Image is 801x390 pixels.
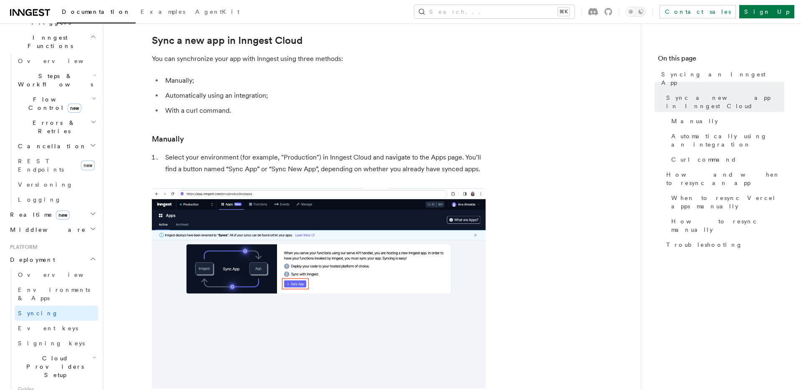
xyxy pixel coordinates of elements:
[18,286,90,301] span: Environments & Apps
[658,67,784,90] a: Syncing an Inngest App
[666,241,743,249] span: Troubleshooting
[15,192,98,207] a: Logging
[7,210,70,219] span: Realtime
[7,256,55,264] span: Deployment
[15,139,98,154] button: Cancellation
[414,5,574,18] button: Search...⌘K
[15,306,98,321] a: Syncing
[668,152,784,167] a: Curl command
[152,188,486,388] img: Inngest Cloud screen with sync App button when you have no apps synced yet
[18,196,61,203] span: Logging
[190,3,244,23] a: AgentKit
[626,7,646,17] button: Toggle dark mode
[7,207,98,222] button: Realtimenew
[18,271,104,278] span: Overview
[671,217,784,234] span: How to resync manually
[15,115,98,139] button: Errors & Retries
[660,5,736,18] a: Contact sales
[56,210,70,220] span: new
[671,117,718,125] span: Manually
[18,158,64,173] span: REST Endpoints
[152,53,486,65] p: You can synchronize your app with Inngest using three methods:
[15,68,98,92] button: Steps & Workflows
[15,177,98,192] a: Versioning
[152,133,184,145] a: Manually
[15,119,91,135] span: Errors & Retries
[163,90,486,101] li: Automatically using an integration;
[668,190,784,214] a: When to resync Vercel apps manually
[152,35,302,46] a: Sync a new app in Inngest Cloud
[7,225,86,234] span: Middleware
[15,351,98,382] button: Cloud Providers Setup
[558,8,569,16] kbd: ⌘K
[7,222,98,237] button: Middleware
[15,267,98,282] a: Overview
[15,92,98,115] button: Flow Controlnew
[68,104,81,113] span: new
[163,152,486,175] li: Select your environment (for example, "Production") in Inngest Cloud and navigate to the Apps pag...
[163,75,486,86] li: Manually;
[18,310,58,317] span: Syncing
[666,170,784,187] span: How and when to resync an app
[163,105,486,116] li: With a curl command.
[666,94,784,110] span: Sync a new app in Inngest Cloud
[57,3,136,23] a: Documentation
[7,53,98,207] div: Inngest Functions
[671,194,784,210] span: When to resync Vercel apps manually
[18,340,85,347] span: Signing keys
[658,53,784,67] h4: On this page
[15,354,92,379] span: Cloud Providers Setup
[663,167,784,190] a: How and when to resync an app
[18,181,73,188] span: Versioning
[671,132,784,149] span: Automatically using an integration
[663,90,784,114] a: Sync a new app in Inngest Cloud
[661,70,784,87] span: Syncing an Inngest App
[15,282,98,306] a: Environments & Apps
[671,155,737,164] span: Curl command
[15,321,98,336] a: Event keys
[668,129,784,152] a: Automatically using an integration
[141,8,185,15] span: Examples
[668,214,784,237] a: How to resync manually
[15,53,98,68] a: Overview
[7,33,90,50] span: Inngest Functions
[15,142,87,150] span: Cancellation
[739,5,794,18] a: Sign Up
[668,114,784,129] a: Manually
[18,58,104,64] span: Overview
[663,237,784,252] a: Troubleshooting
[15,154,98,177] a: REST Endpointsnew
[15,95,92,112] span: Flow Control
[81,160,95,170] span: new
[18,325,78,332] span: Event keys
[7,252,98,267] button: Deployment
[136,3,190,23] a: Examples
[62,8,131,15] span: Documentation
[15,336,98,351] a: Signing keys
[7,30,98,53] button: Inngest Functions
[7,244,38,251] span: Platform
[195,8,239,15] span: AgentKit
[15,72,93,89] span: Steps & Workflows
